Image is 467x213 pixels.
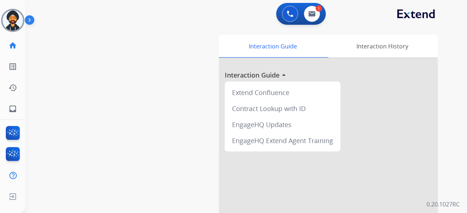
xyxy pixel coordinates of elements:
mat-icon: history [8,83,17,92]
div: Extend Confluence [228,84,337,100]
mat-icon: home [8,41,17,50]
img: avatar [3,10,23,31]
p: 0.20.1027RC [427,200,460,209]
div: Interaction Guide [219,35,327,58]
mat-icon: list_alt [8,62,17,71]
div: 1 [316,5,322,12]
div: EngageHQ Updates [228,117,337,133]
mat-icon: inbox [8,104,17,113]
div: EngageHQ Extend Agent Training [228,133,337,149]
div: Interaction History [327,35,438,58]
div: Contract Lookup with ID [228,100,337,117]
